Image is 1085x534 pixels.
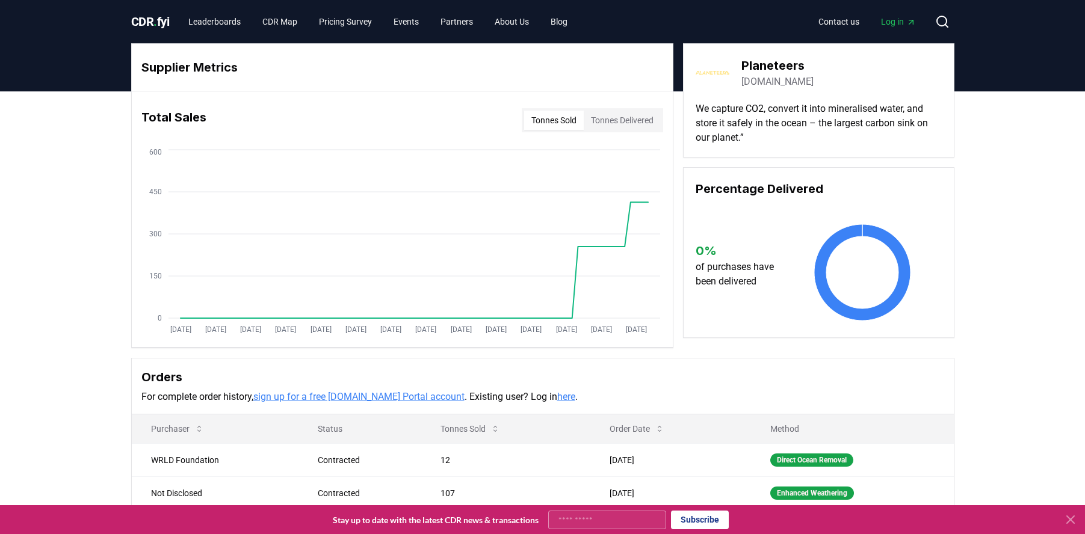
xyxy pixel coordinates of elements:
tspan: [DATE] [170,325,191,334]
h3: Planeteers [741,57,814,75]
tspan: [DATE] [415,325,436,334]
h3: Orders [141,368,944,386]
td: WRLD Foundation [132,443,299,476]
img: Planeteers-logo [696,56,729,90]
a: Leaderboards [179,11,250,32]
tspan: [DATE] [345,325,366,334]
p: We capture CO2, convert it into mineralised water, and store it safely in the ocean – the largest... [696,102,942,145]
tspan: [DATE] [626,325,647,334]
a: here [557,391,575,402]
tspan: [DATE] [590,325,611,334]
a: Partners [431,11,483,32]
button: Tonnes Sold [524,111,584,130]
a: Pricing Survey [309,11,382,32]
tspan: 600 [149,148,162,156]
button: Tonnes Delivered [584,111,661,130]
button: Order Date [600,417,674,441]
div: Contracted [318,487,412,499]
span: CDR fyi [131,14,170,29]
tspan: 300 [149,230,162,238]
tspan: [DATE] [310,325,331,334]
tspan: [DATE] [521,325,542,334]
tspan: 450 [149,188,162,196]
div: Contracted [318,454,412,466]
tspan: [DATE] [555,325,577,334]
tspan: [DATE] [380,325,401,334]
button: Purchaser [141,417,214,441]
a: [DOMAIN_NAME] [741,75,814,89]
p: Status [308,423,412,435]
td: [DATE] [590,443,751,476]
tspan: 0 [158,314,162,322]
tspan: [DATE] [240,325,261,334]
nav: Main [809,11,926,32]
h3: Total Sales [141,108,206,132]
h3: Supplier Metrics [141,58,663,76]
span: . [153,14,157,29]
tspan: [DATE] [450,325,471,334]
a: Events [384,11,428,32]
h3: 0 % [696,242,785,260]
h3: Percentage Delivered [696,180,942,198]
td: 12 [421,443,590,476]
button: Tonnes Sold [431,417,510,441]
div: Enhanced Weathering [770,486,854,500]
a: Log in [871,11,926,32]
a: CDR.fyi [131,13,170,30]
p: Method [761,423,944,435]
a: Contact us [809,11,869,32]
a: Blog [541,11,577,32]
td: [DATE] [590,476,751,509]
span: Log in [881,16,916,28]
a: sign up for a free [DOMAIN_NAME] Portal account [253,391,465,402]
nav: Main [179,11,577,32]
tspan: [DATE] [205,325,226,334]
p: of purchases have been delivered [696,260,785,289]
tspan: [DATE] [275,325,296,334]
td: 107 [421,476,590,509]
a: About Us [485,11,539,32]
td: Not Disclosed [132,476,299,509]
a: CDR Map [253,11,307,32]
p: For complete order history, . Existing user? Log in . [141,390,944,404]
tspan: [DATE] [485,325,506,334]
tspan: 150 [149,272,162,280]
div: Direct Ocean Removal [770,453,853,467]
